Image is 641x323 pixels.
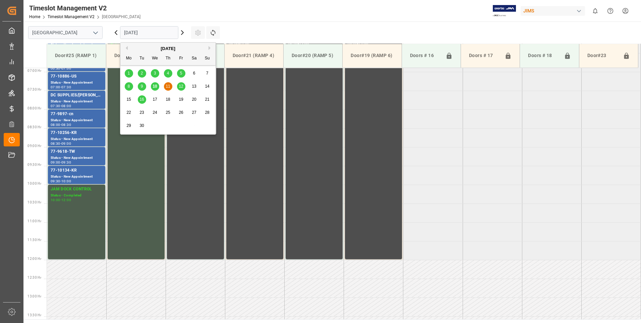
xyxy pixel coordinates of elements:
[138,122,146,130] div: Choose Tuesday, September 30th, 2025
[51,67,60,70] div: 06:30
[125,122,133,130] div: Choose Monday, September 29th, 2025
[120,26,178,39] input: DD.MM.YYYY
[51,73,103,80] div: 77-10886-US
[205,84,209,89] span: 14
[61,161,71,164] div: 09:30
[125,95,133,104] div: Choose Monday, September 15th, 2025
[179,84,183,89] span: 12
[521,4,588,17] button: JIMS
[603,3,618,18] button: Help Center
[61,67,71,70] div: 07:00
[177,95,185,104] div: Choose Friday, September 19th, 2025
[585,49,620,62] div: Door#23
[193,71,195,76] span: 6
[139,97,144,102] span: 16
[164,82,172,91] div: Choose Thursday, September 11th, 2025
[190,108,198,117] div: Choose Saturday, September 27th, 2025
[126,97,131,102] span: 15
[177,54,185,63] div: Fr
[51,167,103,174] div: 77-10134-KR
[60,86,61,89] div: -
[60,198,61,201] div: -
[27,219,41,223] span: 11:00 Hr
[61,180,71,183] div: 10:00
[203,54,212,63] div: Su
[27,106,41,110] span: 08:00 Hr
[125,69,133,78] div: Choose Monday, September 1st, 2025
[51,174,103,180] div: Status - New Appointment
[60,123,61,126] div: -
[52,49,101,62] div: Door#25 (RAMP 1)
[51,155,103,161] div: Status - New Appointment
[289,49,337,62] div: Door#20 (RAMP 5)
[51,193,103,198] div: Status - Completed
[61,123,71,126] div: 08:30
[51,99,103,104] div: Status - New Appointment
[112,49,160,62] div: Door#24 (RAMP 2)
[61,104,71,107] div: 08:00
[151,108,159,117] div: Choose Wednesday, September 24th, 2025
[177,69,185,78] div: Choose Friday, September 5th, 2025
[203,69,212,78] div: Choose Sunday, September 7th, 2025
[151,95,159,104] div: Choose Wednesday, September 17th, 2025
[128,71,130,76] span: 1
[51,198,60,201] div: 10:00
[60,104,61,107] div: -
[27,144,41,148] span: 09:00 Hr
[124,46,128,50] button: Previous Month
[27,163,41,167] span: 09:30 Hr
[179,97,183,102] span: 19
[61,142,71,145] div: 09:00
[28,26,103,39] input: Type to search/select
[125,82,133,91] div: Choose Monday, September 8th, 2025
[164,54,172,63] div: Th
[180,71,182,76] span: 5
[203,95,212,104] div: Choose Sunday, September 21st, 2025
[27,257,41,261] span: 12:00 Hr
[166,97,170,102] span: 18
[126,110,131,115] span: 22
[164,95,172,104] div: Choose Thursday, September 18th, 2025
[205,110,209,115] span: 28
[203,82,212,91] div: Choose Sunday, September 14th, 2025
[51,111,103,118] div: 77-9897-cn
[348,49,396,62] div: Door#19 (RAMP 6)
[192,97,196,102] span: 20
[192,110,196,115] span: 27
[48,14,95,19] a: Timeslot Management V2
[166,84,170,89] span: 11
[521,6,585,16] div: JIMS
[60,142,61,145] div: -
[51,180,60,183] div: 09:30
[27,200,41,204] span: 10:30 Hr
[27,69,41,73] span: 07:00 Hr
[51,148,103,155] div: 77-9618-TW
[190,95,198,104] div: Choose Saturday, September 20th, 2025
[138,82,146,91] div: Choose Tuesday, September 9th, 2025
[51,130,103,136] div: 77-10256-KR
[128,84,130,89] span: 8
[166,110,170,115] span: 25
[51,92,103,99] div: DC SUPPLIES/[PERSON_NAME]
[153,84,157,89] span: 10
[151,69,159,78] div: Choose Wednesday, September 3rd, 2025
[138,54,146,63] div: Tu
[27,182,41,185] span: 10:00 Hr
[27,294,41,298] span: 13:00 Hr
[51,186,103,193] div: JAM DOCK CONTROL
[154,71,156,76] span: 3
[153,97,157,102] span: 17
[60,161,61,164] div: -
[139,123,144,128] span: 30
[126,123,131,128] span: 29
[139,110,144,115] span: 23
[51,161,60,164] div: 09:00
[203,108,212,117] div: Choose Sunday, September 28th, 2025
[205,97,209,102] span: 21
[177,82,185,91] div: Choose Friday, September 12th, 2025
[164,108,172,117] div: Choose Thursday, September 25th, 2025
[493,5,516,17] img: Exertis%20JAM%20-%20Email%20Logo.jpg_1722504956.jpg
[588,3,603,18] button: show 0 new notifications
[141,84,143,89] span: 9
[61,86,71,89] div: 07:30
